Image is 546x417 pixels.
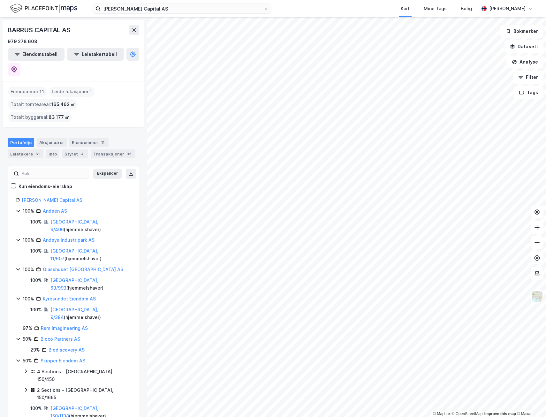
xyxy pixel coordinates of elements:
div: Kun eiendoms-eierskap [19,183,72,190]
div: 979 278 608 [8,38,37,45]
a: Andøen AS [43,208,67,214]
button: Datasett [504,40,543,53]
div: Leide lokasjoner : [49,87,95,97]
div: 100% [30,405,42,412]
div: 4 [79,151,86,157]
a: Andøya Industripark AS [43,237,95,243]
div: 32 [125,151,133,157]
div: 100% [30,218,42,226]
div: 29% [30,346,40,354]
div: Mine Tags [424,5,447,12]
a: Kyresundet Eiendom AS [43,296,96,301]
input: Søk [19,169,89,178]
a: [GEOGRAPHIC_DATA], 63/993 [50,277,98,291]
a: Bioco Partners AS [41,336,80,342]
div: 50% [23,335,32,343]
div: BARRUS CAPITAL AS [8,25,72,35]
a: [PERSON_NAME] Capital AS [22,197,82,203]
div: Portefølje [8,138,34,147]
div: 50% [23,357,32,365]
div: 100% [30,247,42,255]
div: ( hjemmelshaver ) [50,306,131,321]
div: 61 [34,151,41,157]
div: 4 Sections - [GEOGRAPHIC_DATA], 150/450 [37,368,131,383]
div: ( hjemmelshaver ) [50,218,131,233]
div: [PERSON_NAME] [489,5,526,12]
a: [GEOGRAPHIC_DATA], 9/384 [50,307,98,320]
div: ( hjemmelshaver ) [50,247,131,262]
button: Filter [513,71,543,84]
div: Aksjonærer [37,138,67,147]
button: Bokmerker [500,25,543,38]
button: Tags [514,86,543,99]
a: [GEOGRAPHIC_DATA], 9/406 [50,219,98,232]
button: Eiendomstabell [8,48,64,61]
a: Glasshuset [GEOGRAPHIC_DATA] AS [43,267,123,272]
button: Analyse [506,56,543,68]
a: Improve this map [484,412,516,416]
div: Styret [62,149,88,158]
div: Totalt tomteareal : [8,99,78,110]
button: Ekspander [93,169,122,179]
span: 11 [40,88,44,95]
div: Info [46,149,59,158]
a: Rsm Imagineering AS [41,325,88,331]
div: 11 [100,139,106,146]
div: Kart [401,5,410,12]
button: Leietakertabell [67,48,124,61]
div: 2 Sections - [GEOGRAPHIC_DATA], 150/1665 [37,386,131,402]
input: Søk på adresse, matrikkel, gårdeiere, leietakere eller personer [101,4,263,13]
div: 100% [23,266,34,273]
a: Skipper Eiendom AS [41,358,85,363]
img: Z [531,290,543,302]
div: Eiendommer [69,138,109,147]
div: 100% [30,306,42,314]
a: Biodiscovery AS [49,347,85,353]
div: Transaksjoner [91,149,135,158]
div: ( hjemmelshaver ) [50,277,131,292]
a: Mapbox [433,412,451,416]
iframe: Chat Widget [514,386,546,417]
span: 165 462 ㎡ [51,101,75,108]
div: 100% [30,277,42,284]
span: 1 [90,88,92,95]
div: 100% [23,295,34,303]
img: logo.f888ab2527a4732fd821a326f86c7f29.svg [10,3,77,14]
div: Eiendommer : [8,87,47,97]
div: 97% [23,324,32,332]
div: 100% [23,207,34,215]
a: [GEOGRAPHIC_DATA], 11/607 [50,248,98,261]
div: 100% [23,236,34,244]
span: 83 177 ㎡ [49,113,69,121]
div: Totalt byggareal : [8,112,72,122]
a: OpenStreetMap [452,412,483,416]
div: Leietakere [8,149,43,158]
div: Bolig [461,5,472,12]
